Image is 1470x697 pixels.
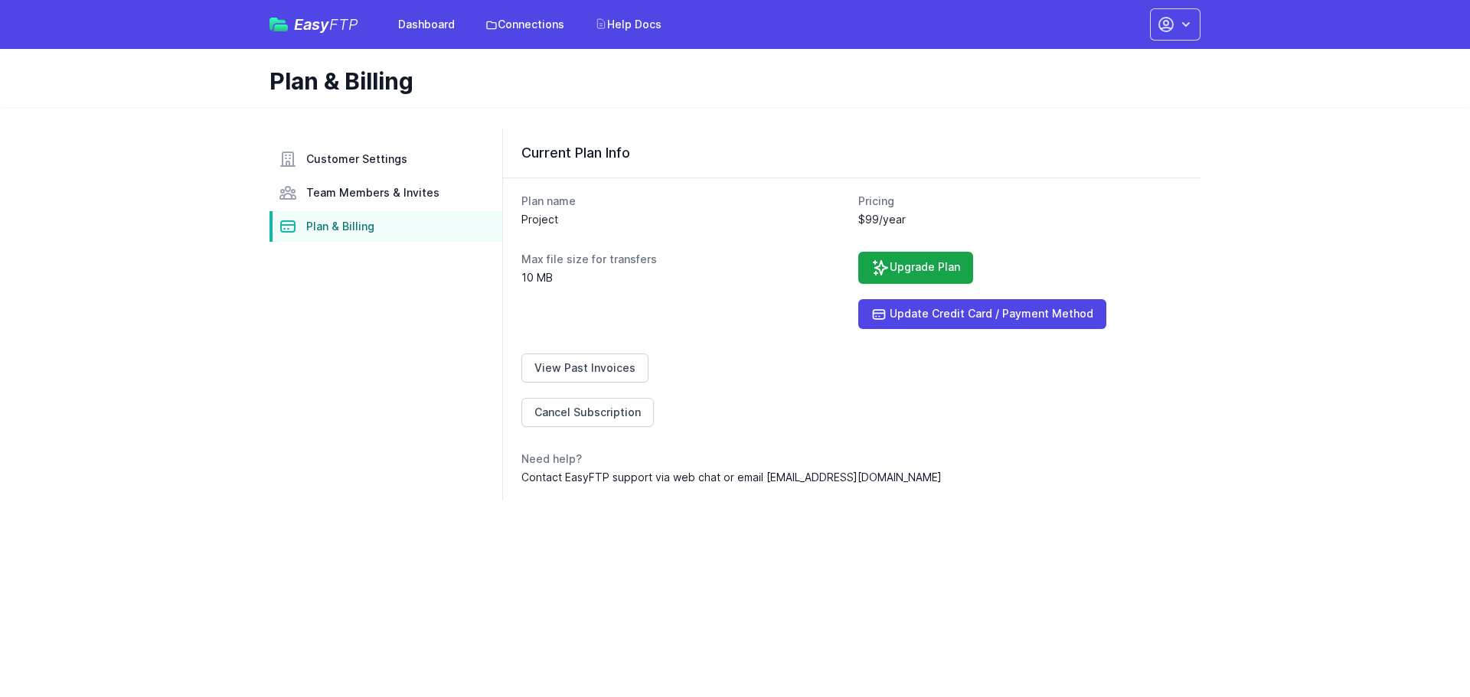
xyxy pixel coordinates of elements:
dt: Plan name [521,194,846,209]
dd: Contact EasyFTP support via web chat or email [EMAIL_ADDRESS][DOMAIN_NAME] [521,470,1182,485]
a: Update Credit Card / Payment Method [858,299,1106,329]
a: View Past Invoices [521,353,648,383]
a: Dashboard [389,11,464,38]
img: easyftp_logo.png [269,18,288,31]
a: Customer Settings [269,144,502,174]
dd: Project [521,212,846,227]
span: FTP [329,15,358,34]
h3: Current Plan Info [521,144,1182,162]
a: Upgrade Plan [858,252,973,284]
span: Customer Settings [306,151,407,167]
dd: $99/year [858,212,1183,227]
span: Plan & Billing [306,219,374,234]
a: Connections [476,11,573,38]
a: Plan & Billing [269,211,502,242]
span: Easy [294,17,358,32]
dt: Max file size for transfers [521,252,846,267]
span: Team Members & Invites [306,185,439,200]
a: Cancel Subscription [521,398,654,427]
a: Team Members & Invites [269,178,502,208]
dt: Pricing [858,194,1183,209]
a: Help Docs [586,11,671,38]
a: EasyFTP [269,17,358,32]
dt: Need help? [521,451,1182,467]
h1: Plan & Billing [269,67,1188,95]
dd: 10 MB [521,270,846,285]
